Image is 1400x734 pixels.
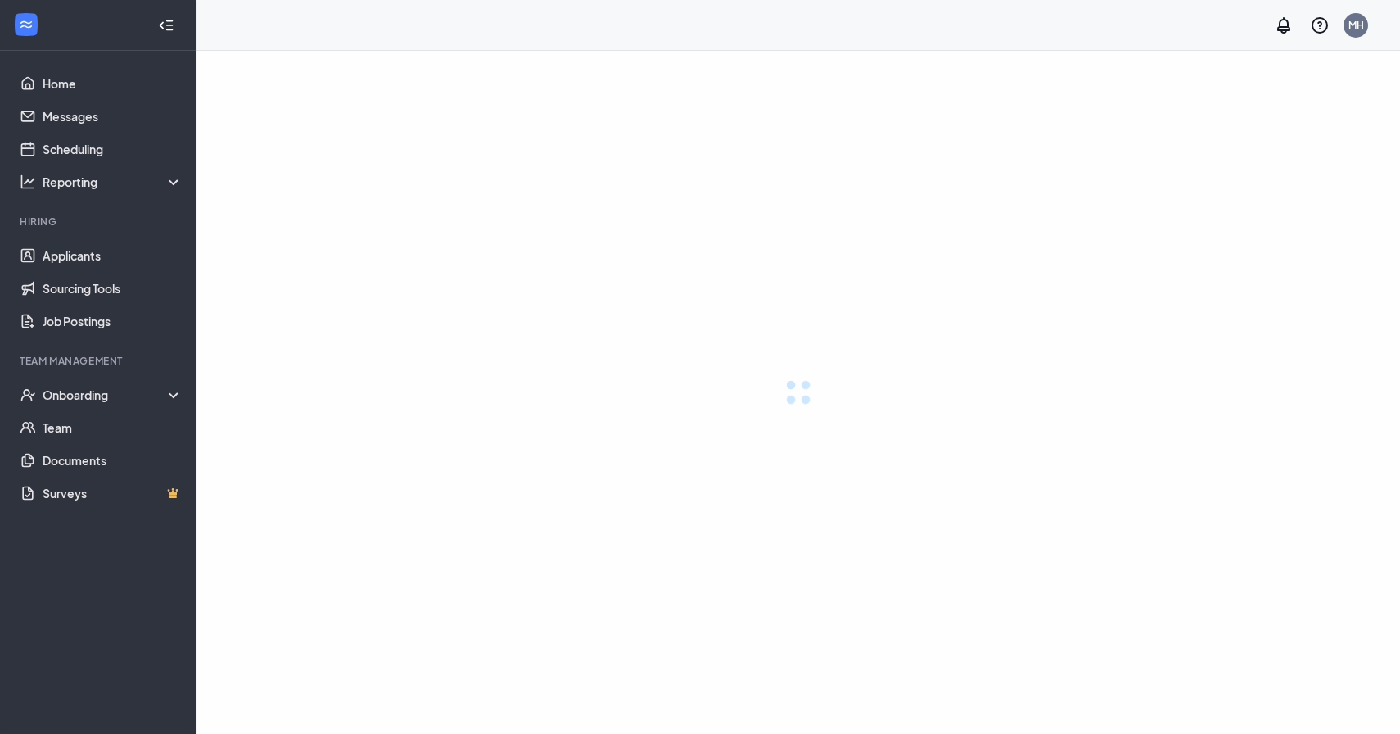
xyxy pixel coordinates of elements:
a: Scheduling [43,133,183,165]
svg: UserCheck [20,387,36,403]
div: Reporting [43,174,183,190]
div: Onboarding [43,387,183,403]
a: Messages [43,100,183,133]
a: Sourcing Tools [43,272,183,305]
a: Home [43,67,183,100]
div: MH [1348,18,1364,32]
svg: Collapse [158,17,174,34]
svg: QuestionInfo [1310,16,1330,35]
svg: Analysis [20,174,36,190]
a: Applicants [43,239,183,272]
div: Team Management [20,354,179,368]
div: Hiring [20,215,179,229]
a: Job Postings [43,305,183,338]
svg: Notifications [1274,16,1294,35]
a: Documents [43,444,183,477]
a: Team [43,411,183,444]
svg: WorkstreamLogo [18,16,34,33]
a: SurveysCrown [43,477,183,510]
